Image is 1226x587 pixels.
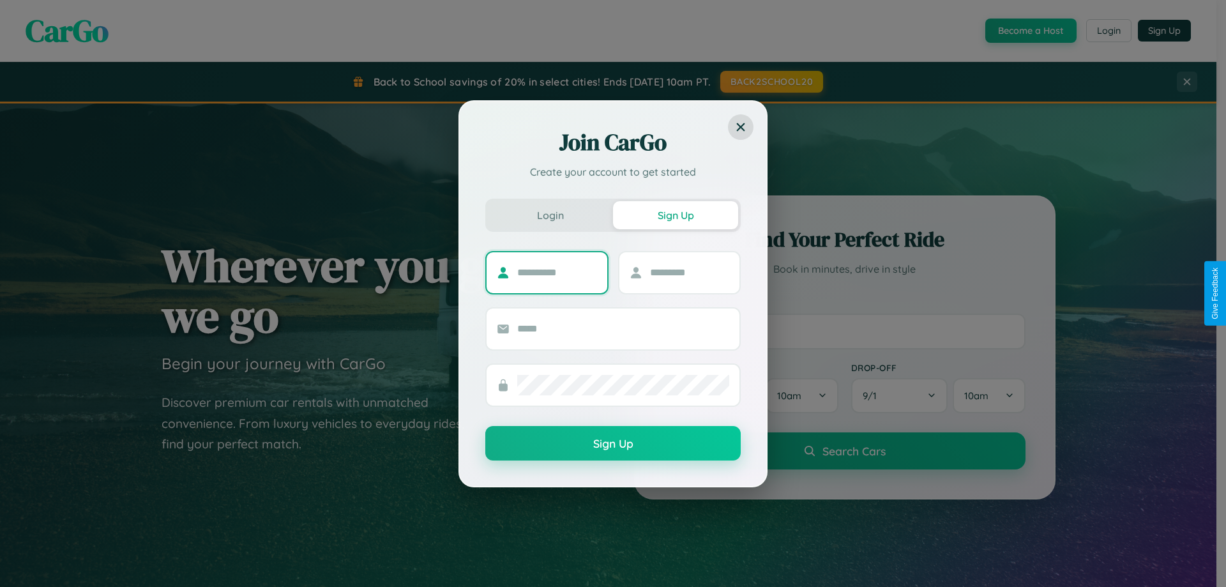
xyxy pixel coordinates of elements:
[1211,268,1220,319] div: Give Feedback
[485,164,741,179] p: Create your account to get started
[485,426,741,461] button: Sign Up
[488,201,613,229] button: Login
[485,127,741,158] h2: Join CarGo
[613,201,738,229] button: Sign Up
